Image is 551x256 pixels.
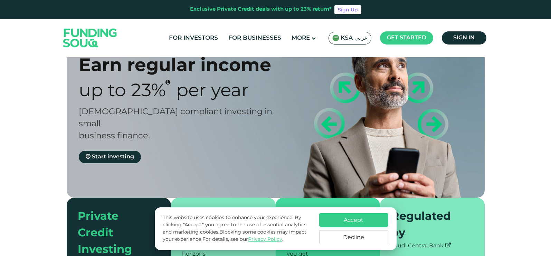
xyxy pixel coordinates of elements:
a: Privacy Policy [248,237,282,242]
button: Decline [319,230,388,244]
span: Sign in [453,35,475,40]
span: Per Year [176,83,249,100]
a: For Businesses [227,32,283,44]
i: 23% IRR (expected) ~ 15% Net yield (expected) [165,79,170,85]
span: Up to 23% [79,83,166,100]
img: SA Flag [332,35,339,41]
span: Start investing [92,154,134,159]
p: This website uses cookies to enhance your experience. By clicking "Accept," you agree to the use ... [163,214,312,243]
div: Regulated by [391,209,465,242]
div: Saudi Central Bank [391,242,474,250]
span: [DEMOGRAPHIC_DATA] compliant investing in small business finance. [79,108,272,140]
a: Sign Up [334,5,361,14]
img: Logo [56,20,124,55]
a: For Investors [167,32,220,44]
span: Get started [387,35,426,40]
span: For details, see our . [202,237,283,242]
span: KSA عربي [341,34,368,42]
span: More [292,35,310,41]
div: Exclusive Private Credit deals with up to 23% return* [190,6,332,13]
a: Sign in [442,31,486,45]
div: Earn regular income [79,54,288,76]
span: Blocking some cookies may impact your experience [163,230,306,242]
a: Start investing [79,151,141,163]
button: Accept [319,213,388,227]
